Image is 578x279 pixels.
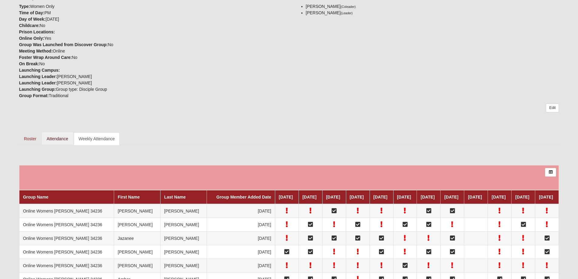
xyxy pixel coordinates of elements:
strong: Online Only: [19,36,44,41]
td: [PERSON_NAME] [161,231,207,245]
td: [DATE] [207,245,275,259]
strong: Launching Leader: [19,80,57,85]
td: [PERSON_NAME] [114,218,161,231]
td: [DATE] [207,218,275,231]
td: Online Womens [PERSON_NAME] 34236 [19,231,114,245]
strong: Launching Leader: [19,74,57,79]
small: (Coleader) [341,5,356,9]
small: (Leader) [341,11,353,15]
strong: Group Was Launched from Discover Group: [19,42,108,47]
a: Group Member Added Date [216,195,271,199]
strong: Launching Campus: [19,68,60,73]
a: Attendance [42,132,73,145]
a: Export to Excel [545,168,556,177]
a: [DATE] [279,195,293,199]
a: [DATE] [421,195,434,199]
td: [PERSON_NAME] [114,259,161,272]
a: [DATE] [492,195,505,199]
td: Online Womens [PERSON_NAME] 34236 [19,218,114,231]
td: [PERSON_NAME] [161,204,207,218]
a: [DATE] [515,195,529,199]
a: Last Name [164,195,186,199]
td: Online Womens [PERSON_NAME] 34236 [19,245,114,259]
a: [DATE] [326,195,340,199]
strong: Childcare: [19,23,40,28]
a: First Name [118,195,140,199]
li: [PERSON_NAME] [306,10,559,16]
a: [DATE] [539,195,553,199]
a: [DATE] [444,195,458,199]
strong: Foster Wrap Around Care: [19,55,72,60]
strong: Launching Group: [19,87,56,92]
a: [DATE] [468,195,482,199]
a: [DATE] [397,195,411,199]
strong: Time of Day: [19,10,45,15]
a: Roster [19,132,41,145]
a: [DATE] [374,195,387,199]
td: [DATE] [207,204,275,218]
td: Jazanee [114,231,161,245]
strong: Group Format: [19,93,49,98]
td: [PERSON_NAME] [161,218,207,231]
a: [DATE] [350,195,364,199]
td: [DATE] [207,259,275,272]
a: Group Name [23,195,49,199]
td: [DATE] [207,231,275,245]
a: Weekly Attendance [74,132,120,145]
strong: On Break: [19,61,39,66]
strong: Meeting Method: [19,49,53,53]
td: [PERSON_NAME] [114,245,161,259]
a: Edit [546,104,559,112]
a: [DATE] [303,195,316,199]
td: Online Womens [PERSON_NAME] 34236 [19,204,114,218]
strong: Prison Locations: [19,29,55,34]
td: [PERSON_NAME] [114,204,161,218]
li: [PERSON_NAME] [306,3,559,10]
strong: Type: [19,4,30,9]
strong: Day of Week: [19,17,46,22]
td: [PERSON_NAME] [161,259,207,272]
td: Online Womens [PERSON_NAME] 34236 [19,259,114,272]
td: [PERSON_NAME] [161,245,207,259]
